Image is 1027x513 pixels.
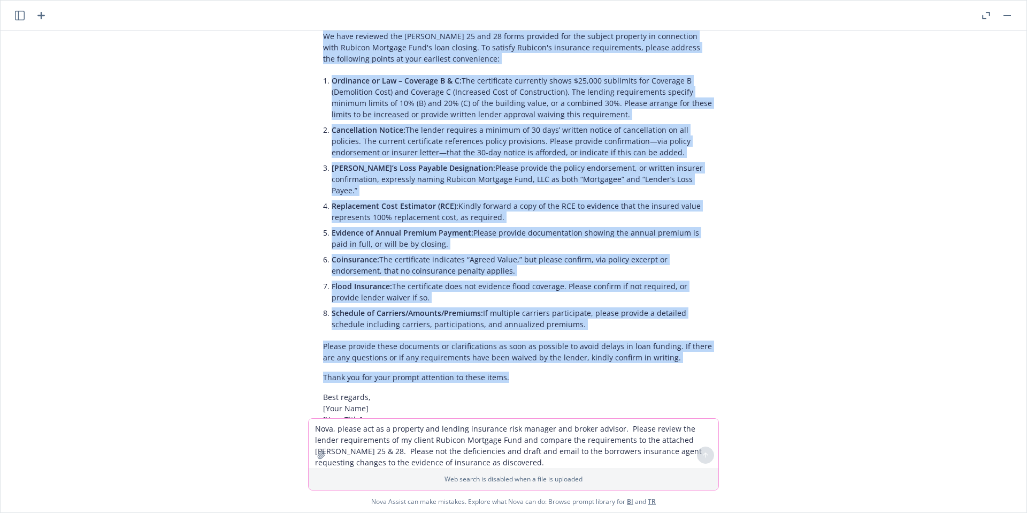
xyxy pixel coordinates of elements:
p: The certificate currently shows $25,000 sublimits for Coverage B (Demolition Cost) and Coverage C... [332,75,712,120]
p: The certificate indicates “Agreed Value,” but please confirm, via policy excerpt or endorsement, ... [332,254,712,276]
p: If multiple carriers participate, please provide a detailed schedule including carriers, particip... [332,307,712,330]
p: Please provide documentation showing the annual premium is paid in full, or will be by closing. [332,227,712,250]
p: The certificate does not evidence flood coverage. Please confirm if not required, or provide lend... [332,281,712,303]
p: Thank you for your prompt attention to these items. [323,372,712,383]
span: [PERSON_NAME]’s Loss Payable Designation: [332,163,495,173]
p: Kindly forward a copy of the RCE to evidence that the insured value represents 100% replacement c... [332,200,712,223]
a: TR [648,497,656,506]
p: Please provide the policy endorsement, or written insurer confirmation, expressly naming Rubicon ... [332,162,712,196]
span: Ordinance or Law – Coverage B & C: [332,76,462,86]
span: Evidence of Annual Premium Payment: [332,228,473,238]
span: Schedule of Carriers/Amounts/Premiums: [332,308,483,318]
p: Best regards, [Your Name] [Your Title] [Your Contact Information] [323,391,712,436]
span: Nova Assist can make mistakes. Explore what Nova can do: Browse prompt library for and [371,491,656,512]
p: The lender requires a minimum of 30 days’ written notice of cancellation on all policies. The cur... [332,124,712,158]
span: Replacement Cost Estimator (RCE): [332,201,458,211]
p: Please provide these documents or clarifications as soon as possible to avoid delays in loan fund... [323,341,712,363]
span: Flood Insurance: [332,281,392,291]
span: Coinsurance: [332,254,379,265]
a: BI [627,497,633,506]
p: We have reviewed the [PERSON_NAME] 25 and 28 forms provided for the subject property in connectio... [323,31,712,64]
span: Cancellation Notice: [332,125,405,135]
p: Web search is disabled when a file is uploaded [315,474,712,484]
